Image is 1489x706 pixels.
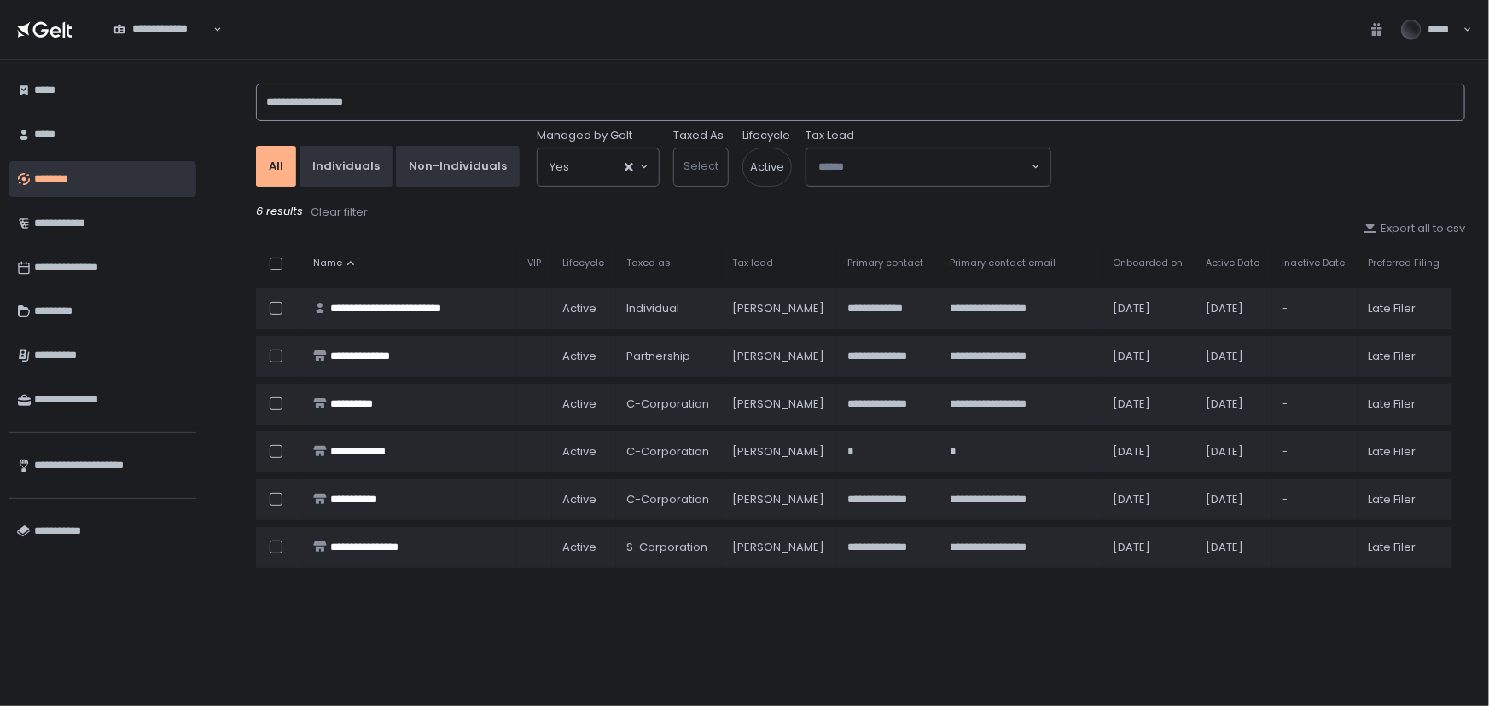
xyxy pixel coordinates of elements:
div: [PERSON_NAME] [732,349,827,364]
span: Name [313,257,342,269]
input: Search for option [113,37,212,54]
span: Tax lead [732,257,773,269]
input: Search for option [569,159,623,176]
div: - [1283,492,1348,507]
div: Non-Individuals [409,159,507,174]
span: Tax Lead [806,128,854,143]
div: [PERSON_NAME] [732,301,827,316]
span: active [562,349,596,364]
div: - [1283,349,1348,364]
span: Preferred Filing [1368,257,1440,269]
div: Search for option [806,148,1050,186]
label: Lifecycle [742,128,790,143]
div: Late Filer [1368,540,1442,555]
span: active [562,396,596,412]
span: Active Date [1206,257,1259,269]
div: [DATE] [1206,444,1261,460]
div: Individuals [312,159,380,174]
div: [DATE] [1206,540,1261,555]
span: Primary contact email [950,257,1056,269]
span: Select [683,158,718,174]
span: active [562,540,596,555]
span: active [562,492,596,507]
div: [DATE] [1206,396,1261,412]
span: active [742,148,792,187]
div: [DATE] [1114,301,1186,316]
button: Individuals [300,146,393,187]
div: All [269,159,283,174]
div: C-Corporation [626,444,712,460]
div: Late Filer [1368,349,1442,364]
span: Onboarded on [1114,257,1184,269]
div: - [1283,301,1348,316]
div: [PERSON_NAME] [732,492,827,507]
span: Inactive Date [1283,257,1346,269]
div: - [1283,396,1348,412]
button: All [256,146,296,187]
span: active [562,301,596,316]
span: VIP [527,257,541,269]
div: Clear filter [311,205,368,220]
div: - [1283,540,1348,555]
div: [DATE] [1206,349,1261,364]
div: [DATE] [1206,301,1261,316]
div: Late Filer [1368,492,1442,507]
input: Search for option [818,159,1030,176]
div: - [1283,444,1348,460]
button: Export all to csv [1364,221,1465,236]
div: Search for option [538,148,659,186]
div: 6 results [256,204,1465,221]
div: C-Corporation [626,396,712,412]
div: Late Filer [1368,444,1442,460]
div: [PERSON_NAME] [732,444,827,460]
div: Search for option [102,12,222,48]
label: Taxed As [673,128,724,143]
button: Non-Individuals [396,146,520,187]
div: [DATE] [1114,349,1186,364]
div: S-Corporation [626,540,712,555]
span: Lifecycle [562,257,604,269]
div: Late Filer [1368,301,1442,316]
button: Clear Selected [625,163,633,171]
span: Managed by Gelt [537,128,632,143]
div: [DATE] [1114,540,1186,555]
div: [DATE] [1114,492,1186,507]
div: Late Filer [1368,396,1442,412]
div: [DATE] [1114,396,1186,412]
div: [PERSON_NAME] [732,396,827,412]
span: Primary contact [847,257,923,269]
span: Yes [550,159,569,176]
div: Partnership [626,349,712,364]
div: Individual [626,301,712,316]
div: C-Corporation [626,492,712,507]
div: [PERSON_NAME] [732,540,827,555]
span: active [562,444,596,460]
button: Clear filter [310,204,369,221]
div: [DATE] [1206,492,1261,507]
div: [DATE] [1114,444,1186,460]
span: Taxed as [626,257,671,269]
